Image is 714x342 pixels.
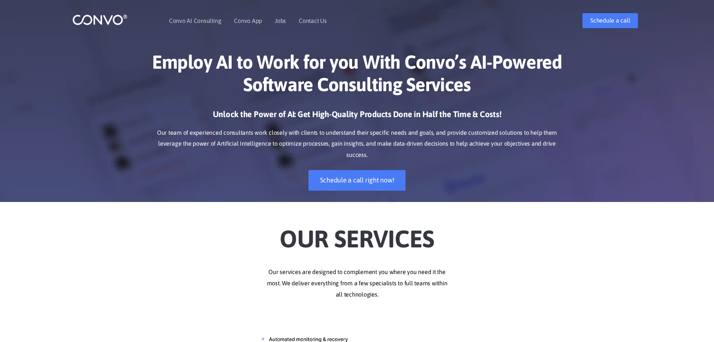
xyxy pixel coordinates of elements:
[169,18,221,24] a: Convo AI Consulting
[299,18,327,24] a: Contact Us
[149,51,565,101] h1: Employ AI to Work for you With Convo’s AI-Powered Software Consulting Services
[149,213,565,255] h2: Our Services
[72,14,127,26] img: logo_1.png
[275,18,286,24] a: Jobs
[234,18,262,24] a: Convo App
[149,109,565,125] h3: Unlock the Power of AI: Get High-Quality Products Done in Half the Time & Costs!
[149,267,565,300] p: Our services are designed to complement you where you need it the most. We deliver everything fro...
[149,127,565,161] p: Our team of experienced consultants work closely with clients to understand their specific needs ...
[582,13,638,28] a: Schedule a call
[308,170,406,191] a: Schedule a call right now!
